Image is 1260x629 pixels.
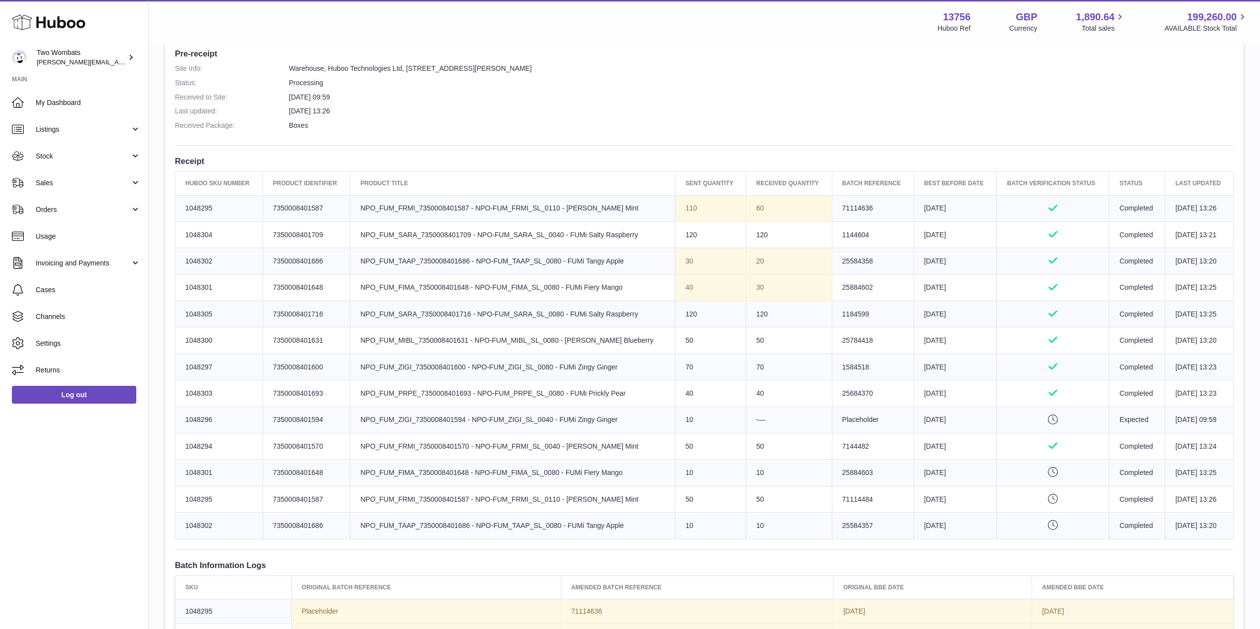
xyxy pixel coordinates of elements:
[1165,195,1234,221] td: [DATE] 13:26
[746,354,832,380] td: 70
[832,221,914,248] td: 1144604
[832,327,914,354] td: 25784418
[937,24,971,33] div: Huboo Ref
[675,380,746,407] td: 40
[175,380,263,407] td: 1048303
[746,380,832,407] td: 40
[914,380,996,407] td: [DATE]
[12,386,136,404] a: Log out
[302,607,338,615] span: Placeholder
[914,433,996,460] td: [DATE]
[175,156,1234,166] h3: Receipt
[1032,576,1234,599] th: Amended BBE Date
[1165,274,1234,301] td: [DATE] 13:25
[832,513,914,539] td: 25584357
[1165,248,1234,274] td: [DATE] 13:20
[175,106,289,116] dt: Last updated:
[185,607,213,615] span: 1048295
[832,274,914,301] td: 25884602
[350,433,675,460] td: NPO_FUM_FRMI_7350008401570 - NPO-FUM_FRMI_SL_0040 - [PERSON_NAME] Mint
[675,486,746,512] td: 50
[1165,221,1234,248] td: [DATE] 13:21
[175,78,289,88] dt: Status:
[843,607,865,615] span: [DATE]
[350,327,675,354] td: NPO_FUM_MIBL_7350008401631 - NPO-FUM_MIBL_SL_0080 - [PERSON_NAME] Blueberry
[36,312,141,321] span: Channels
[1187,10,1237,24] span: 199,260.00
[263,301,350,327] td: 7350008401716
[571,607,602,615] span: 71114636
[746,460,832,486] td: 10
[832,172,914,195] th: Batch Reference
[943,10,971,24] strong: 13756
[1109,327,1165,354] td: Completed
[746,195,832,221] td: 60
[175,327,263,354] td: 1048300
[561,576,833,599] th: Amended Batch Reference
[263,274,350,301] td: 7350008401648
[746,327,832,354] td: 50
[263,433,350,460] td: 7350008401570
[36,152,130,161] span: Stock
[746,221,832,248] td: 120
[997,172,1109,195] th: Batch Verification Status
[675,327,746,354] td: 50
[675,172,746,195] th: Sent Quantity
[263,172,350,195] th: Product Identifier
[263,513,350,539] td: 7350008401686
[36,259,130,268] span: Invoicing and Payments
[1109,248,1165,274] td: Completed
[1109,407,1165,433] td: Expected
[746,172,832,195] th: Received Quantity
[675,513,746,539] td: 10
[914,248,996,274] td: [DATE]
[675,195,746,221] td: 110
[1165,354,1234,380] td: [DATE] 13:23
[914,221,996,248] td: [DATE]
[175,48,1234,59] h3: Pre-receipt
[1042,607,1064,615] span: [DATE]
[1165,407,1234,433] td: [DATE] 09:59
[1016,10,1037,24] strong: GBP
[1109,380,1165,407] td: Completed
[289,121,1234,130] dd: Boxes
[1082,24,1126,33] span: Total sales
[914,513,996,539] td: [DATE]
[263,221,350,248] td: 7350008401709
[350,248,675,274] td: NPO_FUM_TAAP_7350008401686 - NPO-FUM_TAAP_SL_0080 - FUMi Tangy Apple
[914,354,996,380] td: [DATE]
[832,433,914,460] td: 7144482
[914,195,996,221] td: [DATE]
[263,327,350,354] td: 7350008401631
[175,486,263,512] td: 1048295
[832,380,914,407] td: 25684370
[1109,433,1165,460] td: Completed
[175,301,263,327] td: 1048305
[36,339,141,348] span: Settings
[1165,327,1234,354] td: [DATE] 13:20
[914,486,996,512] td: [DATE]
[1165,460,1234,486] td: [DATE] 13:25
[36,205,130,214] span: Orders
[1109,513,1165,539] td: Completed
[175,121,289,130] dt: Received Package:
[175,248,263,274] td: 1048302
[175,576,292,599] th: SKU
[289,106,1234,116] dd: [DATE] 13:26
[746,486,832,512] td: 50
[350,460,675,486] td: NPO_FUM_FIMA_7350008401648 - NPO-FUM_FIMA_SL_0080 - FUMi Fiery Mango
[832,460,914,486] td: 25884603
[1165,486,1234,512] td: [DATE] 13:26
[263,195,350,221] td: 7350008401587
[289,78,1234,88] dd: Processing
[914,407,996,433] td: [DATE]
[350,513,675,539] td: NPO_FUM_TAAP_7350008401686 - NPO-FUM_TAAP_SL_0080 - FUMi Tangy Apple
[832,301,914,327] td: 1184599
[263,460,350,486] td: 7350008401648
[832,195,914,221] td: 71114636
[37,48,126,67] div: Two Wombats
[350,486,675,512] td: NPO_FUM_FRMI_7350008401587 - NPO-FUM_FRMI_SL_0110 - [PERSON_NAME] Mint
[289,64,1234,73] dd: Warehouse, Huboo Technologies Ltd, [STREET_ADDRESS][PERSON_NAME]
[746,433,832,460] td: 50
[350,172,675,195] th: Product title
